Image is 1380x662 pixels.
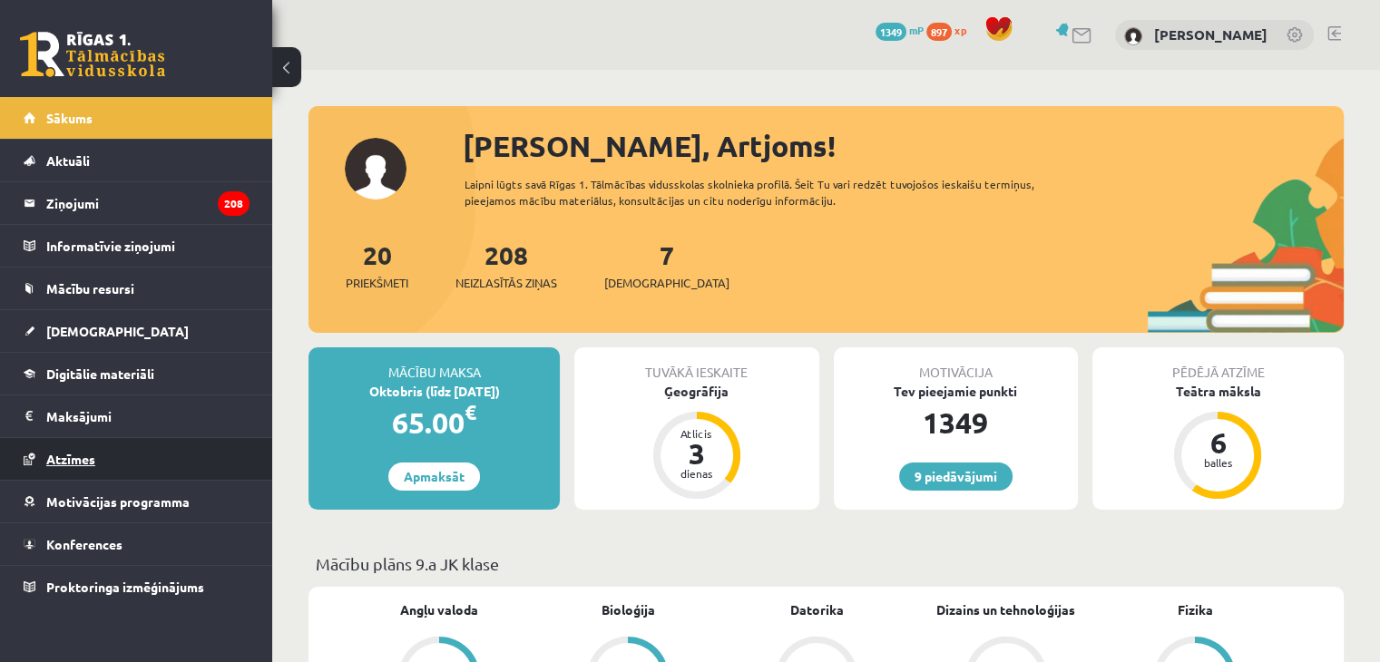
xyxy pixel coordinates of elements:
a: Mācību resursi [24,268,250,309]
a: [DEMOGRAPHIC_DATA] [24,310,250,352]
a: Fizika [1177,600,1212,619]
div: Ģeogrāfija [574,382,818,401]
div: 3 [670,439,724,468]
div: [PERSON_NAME], Artjoms! [463,124,1344,168]
span: mP [909,23,924,37]
span: Mācību resursi [46,280,134,297]
a: Konferences [24,523,250,565]
i: 208 [218,191,250,216]
span: Atzīmes [46,451,95,467]
a: 897 xp [926,23,975,37]
a: Informatīvie ziņojumi [24,225,250,267]
a: Apmaksāt [388,462,480,491]
div: Laipni lūgts savā Rīgas 1. Tālmācības vidusskolas skolnieka profilā. Šeit Tu vari redzēt tuvojošo... [465,176,1086,209]
a: Proktoringa izmēģinājums [24,566,250,608]
div: Oktobris (līdz [DATE]) [308,382,560,401]
div: Tev pieejamie punkti [834,382,1078,401]
a: Angļu valoda [400,600,478,619]
div: balles [1190,457,1245,468]
span: Motivācijas programma [46,493,190,510]
span: Konferences [46,536,122,552]
a: Sākums [24,97,250,139]
span: Priekšmeti [346,274,408,292]
a: 20Priekšmeti [346,239,408,292]
p: Mācību plāns 9.a JK klase [316,551,1336,576]
a: 7[DEMOGRAPHIC_DATA] [604,239,729,292]
legend: Informatīvie ziņojumi [46,225,250,267]
span: € [465,399,476,425]
span: [DEMOGRAPHIC_DATA] [604,274,729,292]
span: [DEMOGRAPHIC_DATA] [46,323,189,339]
div: Motivācija [834,347,1078,382]
legend: Ziņojumi [46,182,250,224]
a: Bioloģija [602,600,655,619]
a: 9 piedāvājumi [899,462,1013,491]
div: 65.00 [308,401,560,444]
legend: Maksājumi [46,395,250,437]
span: Neizlasītās ziņas [455,274,557,292]
a: Dizains un tehnoloģijas [936,600,1075,619]
a: Datorika [790,600,844,619]
a: Aktuāli [24,140,250,181]
div: dienas [670,468,724,479]
div: Pēdējā atzīme [1092,347,1344,382]
a: Atzīmes [24,438,250,480]
a: 1349 mP [876,23,924,37]
a: Ziņojumi208 [24,182,250,224]
span: 897 [926,23,952,41]
div: 6 [1190,428,1245,457]
div: Atlicis [670,428,724,439]
a: Teātra māksla 6 balles [1092,382,1344,501]
a: Ģeogrāfija Atlicis 3 dienas [574,382,818,501]
a: [PERSON_NAME] [1154,25,1267,44]
a: Rīgas 1. Tālmācības vidusskola [20,32,165,77]
a: Motivācijas programma [24,481,250,522]
div: Mācību maksa [308,347,560,382]
span: Digitālie materiāli [46,365,154,382]
img: Artjoms Kuncevičs [1124,27,1142,45]
span: Sākums [46,110,93,126]
a: 208Neizlasītās ziņas [455,239,557,292]
div: Tuvākā ieskaite [574,347,818,382]
div: 1349 [834,401,1078,444]
span: 1349 [876,23,906,41]
a: Digitālie materiāli [24,353,250,394]
span: Proktoringa izmēģinājums [46,579,204,595]
a: Maksājumi [24,395,250,437]
div: Teātra māksla [1092,382,1344,401]
span: xp [954,23,966,37]
span: Aktuāli [46,152,90,169]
